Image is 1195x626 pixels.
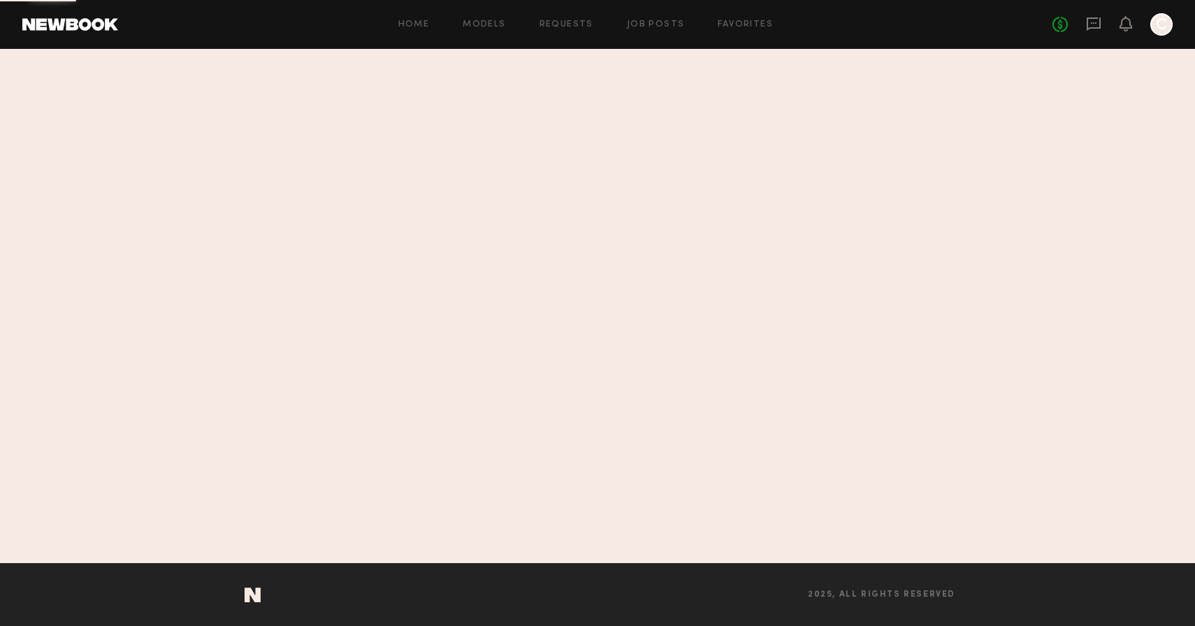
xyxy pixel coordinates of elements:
[1150,13,1173,36] a: C
[627,20,685,29] a: Job Posts
[398,20,430,29] a: Home
[463,20,505,29] a: Models
[808,590,955,599] span: 2025, all rights reserved
[718,20,773,29] a: Favorites
[539,20,593,29] a: Requests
